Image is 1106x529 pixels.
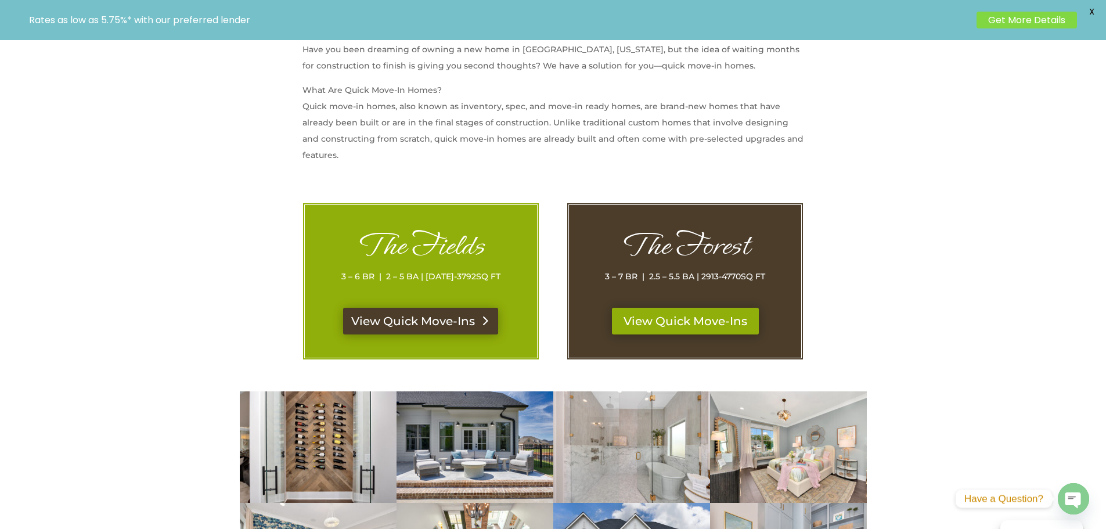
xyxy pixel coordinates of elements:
img: 2106-Forest-Gate-27-400x284.jpg [240,391,397,503]
span: 3 – 6 BR | 2 – 5 BA | [DATE]-3792 [341,271,476,282]
a: View Quick Move-Ins [612,308,759,334]
h1: The Fields [328,228,514,268]
span: X [1083,3,1100,20]
img: 2106-Forest-Gate-61-400x284.jpg [553,391,710,503]
img: 2106-Forest-Gate-82-400x284.jpg [710,391,867,503]
p: Have you been dreaming of owning a new home in [GEOGRAPHIC_DATA], [US_STATE], but the idea of wai... [302,41,804,82]
span: SQ FT [476,271,500,282]
a: View Quick Move-Ins [343,308,498,334]
span: SQ FT [741,271,765,282]
img: 2106-Forest-Gate-8-400x284.jpg [397,391,553,503]
p: What Are Quick Move-In Homes? Quick move-in homes, also known as inventory, spec, and move-in rea... [302,82,804,171]
p: 3 – 7 BR | 2.5 – 5.5 BA | 2913-4770 [592,268,778,285]
p: Rates as low as 5.75%* with our preferred lender [29,15,971,26]
a: Get More Details [977,12,1077,28]
h1: The Forest [592,228,778,268]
